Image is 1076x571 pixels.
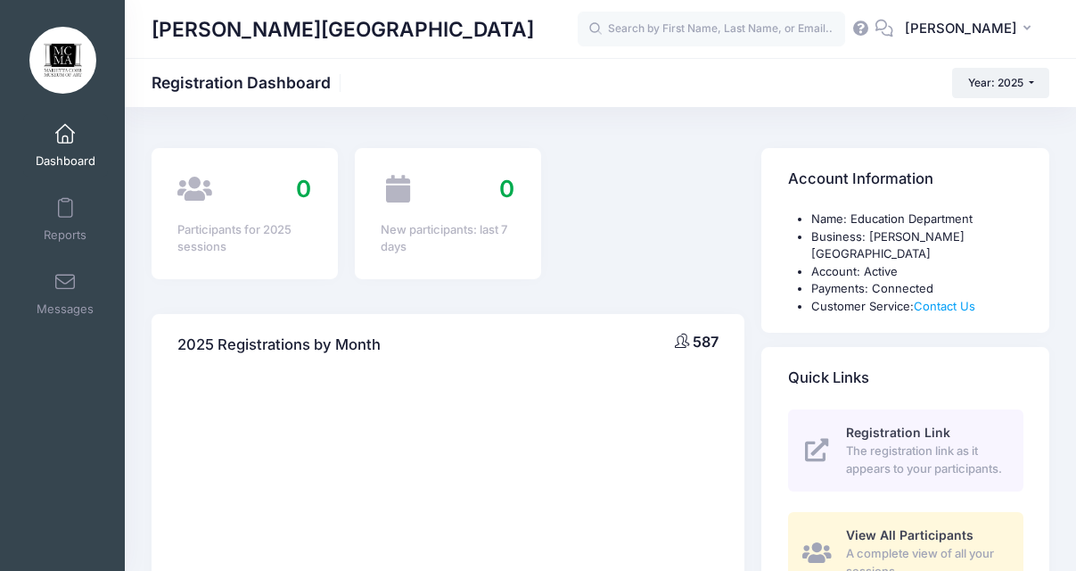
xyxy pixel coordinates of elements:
a: Reports [23,188,108,251]
a: Dashboard [23,114,108,177]
span: View All Participants [846,527,973,542]
span: [PERSON_NAME] [905,19,1017,38]
span: The registration link as it appears to your participants. [846,443,1003,477]
span: Messages [37,302,94,317]
h1: Registration Dashboard [152,73,346,92]
span: 587 [693,333,719,351]
span: 0 [296,175,311,203]
h4: 2025 Registrations by Month [177,319,381,370]
input: Search by First Name, Last Name, or Email... [578,12,845,47]
button: [PERSON_NAME] [893,9,1049,50]
li: Business: [PERSON_NAME][GEOGRAPHIC_DATA] [811,228,1023,263]
a: Messages [23,262,108,325]
li: Customer Service: [811,298,1023,316]
span: 0 [499,175,514,203]
button: Year: 2025 [952,68,1049,98]
li: Account: Active [811,263,1023,281]
span: Reports [44,228,86,243]
span: Year: 2025 [968,76,1023,89]
span: Registration Link [846,425,950,440]
div: New participants: last 7 days [381,221,514,256]
h1: [PERSON_NAME][GEOGRAPHIC_DATA] [152,9,534,50]
li: Name: Education Department [811,211,1023,228]
h4: Account Information [788,154,933,205]
span: Dashboard [36,153,95,169]
li: Payments: Connected [811,280,1023,298]
div: Participants for 2025 sessions [177,221,311,256]
a: Contact Us [914,299,975,313]
img: Marietta Cobb Museum of Art [29,27,96,94]
a: Registration Link The registration link as it appears to your participants. [788,410,1023,492]
h4: Quick Links [788,353,869,404]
